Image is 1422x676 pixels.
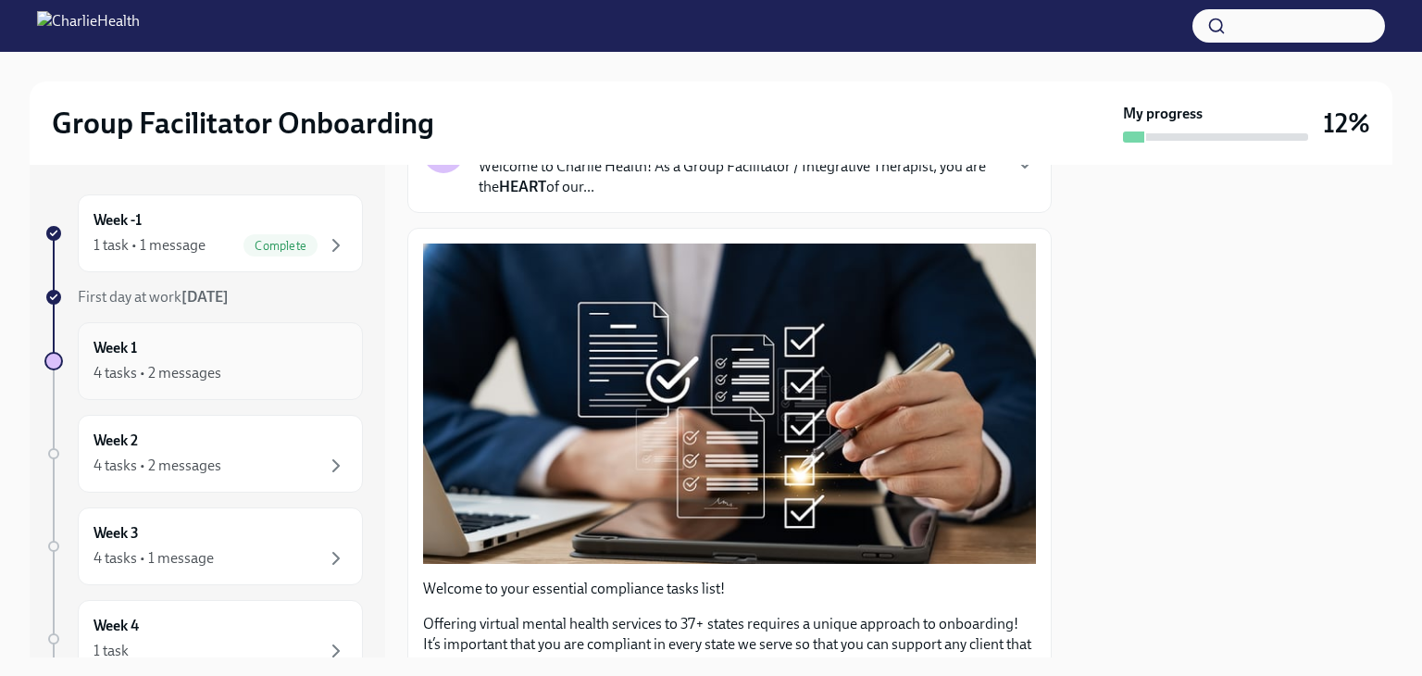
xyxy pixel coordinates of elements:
[479,156,999,197] p: Welcome to Charlie Health! As a Group Facilitator / Integrative Therapist, you are the of our...
[94,456,221,476] div: 4 tasks • 2 messages
[1323,106,1370,140] h3: 12%
[37,11,140,41] img: CharlieHealth
[423,614,1036,675] p: Offering virtual mental health services to 37+ states requires a unique approach to onboarding! I...
[94,338,137,358] h6: Week 1
[94,641,129,661] div: 1 task
[52,105,434,142] h2: Group Facilitator Onboarding
[44,415,363,493] a: Week 24 tasks • 2 messages
[94,431,138,451] h6: Week 2
[44,287,363,307] a: First day at work[DATE]
[499,178,546,195] strong: HEART
[1123,104,1203,124] strong: My progress
[94,363,221,383] div: 4 tasks • 2 messages
[423,244,1036,564] button: Zoom image
[78,288,229,306] span: First day at work
[44,507,363,585] a: Week 34 tasks • 1 message
[94,523,139,544] h6: Week 3
[243,239,318,253] span: Complete
[94,548,214,569] div: 4 tasks • 1 message
[94,235,206,256] div: 1 task • 1 message
[44,322,363,400] a: Week 14 tasks • 2 messages
[44,194,363,272] a: Week -11 task • 1 messageComplete
[94,616,139,636] h6: Week 4
[94,210,142,231] h6: Week -1
[181,288,229,306] strong: [DATE]
[423,579,1036,599] p: Welcome to your essential compliance tasks list!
